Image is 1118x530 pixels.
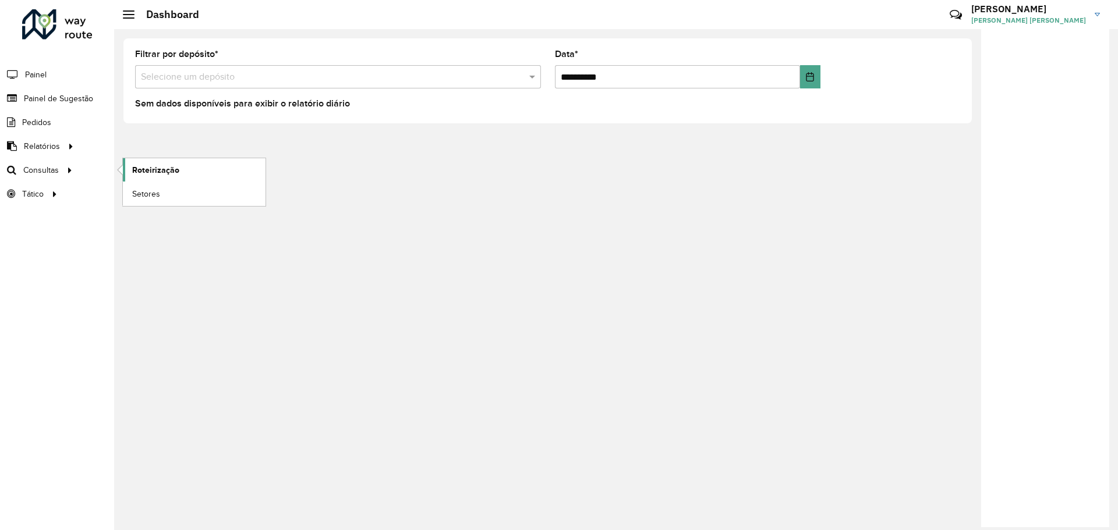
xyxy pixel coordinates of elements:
[123,158,266,182] a: Roteirização
[943,2,968,27] a: Contato Rápido
[971,15,1086,26] span: [PERSON_NAME] [PERSON_NAME]
[23,164,59,176] span: Consultas
[123,182,266,205] a: Setores
[135,97,350,111] label: Sem dados disponíveis para exibir o relatório diário
[800,65,820,88] button: Choose Date
[22,188,44,200] span: Tático
[555,47,578,61] label: Data
[135,8,199,21] h2: Dashboard
[132,188,160,200] span: Setores
[132,164,179,176] span: Roteirização
[22,116,51,129] span: Pedidos
[24,93,93,105] span: Painel de Sugestão
[24,140,60,152] span: Relatórios
[25,69,47,81] span: Painel
[135,47,218,61] label: Filtrar por depósito
[971,3,1086,15] h3: [PERSON_NAME]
